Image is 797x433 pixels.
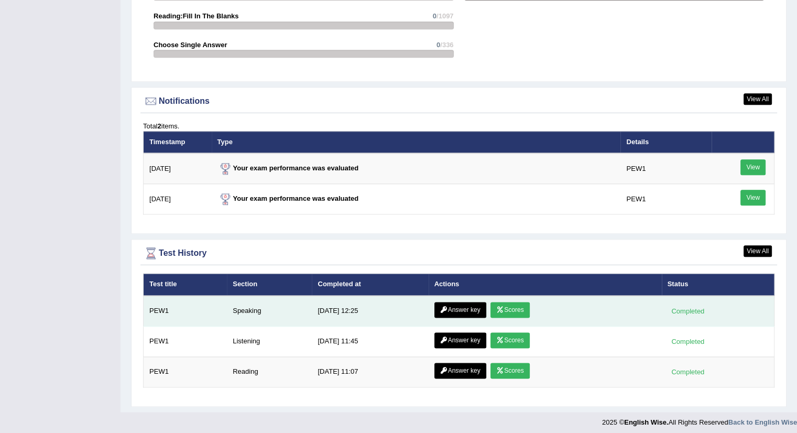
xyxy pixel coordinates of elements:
[434,363,486,378] a: Answer key
[434,332,486,348] a: Answer key
[312,274,428,296] th: Completed at
[144,274,227,296] th: Test title
[429,274,662,296] th: Actions
[744,245,772,257] a: View All
[227,356,312,387] td: Reading
[227,326,312,356] td: Listening
[144,153,212,184] td: [DATE]
[227,296,312,327] td: Speaking
[157,122,161,130] b: 2
[490,302,529,318] a: Scores
[143,245,774,261] div: Test History
[154,12,239,20] strong: Reading:Fill In The Blanks
[436,41,440,49] span: 0
[490,363,529,378] a: Scores
[144,356,227,387] td: PEW1
[740,190,766,205] a: View
[624,418,668,426] strong: English Wise.
[620,131,711,153] th: Details
[154,41,227,49] strong: Choose Single Answer
[144,326,227,356] td: PEW1
[440,41,453,49] span: /336
[662,274,774,296] th: Status
[144,131,212,153] th: Timestamp
[434,302,486,318] a: Answer key
[227,274,312,296] th: Section
[668,366,708,377] div: Completed
[312,356,428,387] td: [DATE] 11:07
[217,164,359,172] strong: Your exam performance was evaluated
[490,332,529,348] a: Scores
[620,184,711,214] td: PEW1
[744,93,772,105] a: View All
[217,194,359,202] strong: Your exam performance was evaluated
[620,153,711,184] td: PEW1
[144,184,212,214] td: [DATE]
[436,12,454,20] span: /1097
[668,336,708,347] div: Completed
[433,12,436,20] span: 0
[312,326,428,356] td: [DATE] 11:45
[728,418,797,426] a: Back to English Wise
[143,93,774,109] div: Notifications
[212,131,621,153] th: Type
[312,296,428,327] td: [DATE] 12:25
[144,296,227,327] td: PEW1
[740,159,766,175] a: View
[668,306,708,317] div: Completed
[602,412,797,427] div: 2025 © All Rights Reserved
[143,121,774,131] div: Total items.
